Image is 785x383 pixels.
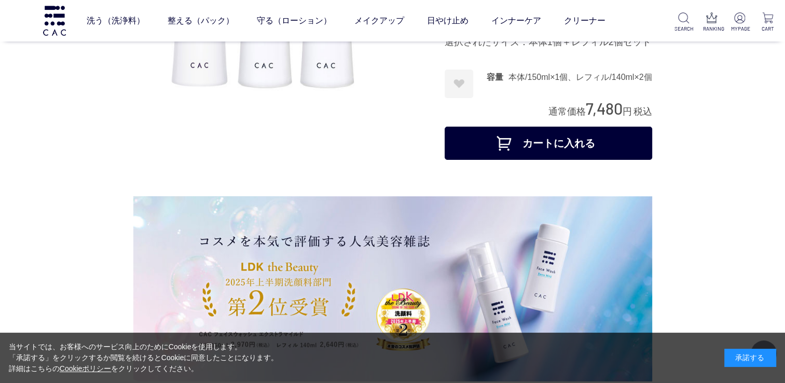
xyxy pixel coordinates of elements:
[9,341,279,374] div: 当サイトでは、お客様へのサービス向上のためにCookieを使用します。 「承諾する」をクリックするか閲覧を続けるとCookieに同意したことになります。 詳細はこちらの をクリックしてください。
[133,196,652,381] img: CACフェイスウォッシュLDKベストコスメ受賞
[167,6,233,35] a: 整える（パック）
[487,72,508,83] dt: 容量
[86,6,144,35] a: 洗う（洗浄料）
[724,349,776,367] div: 承諾する
[445,70,473,98] a: お気に入りに登録する
[674,12,693,33] a: SEARCH
[563,6,605,35] a: クリーナー
[731,25,749,33] p: MYPAGE
[703,25,721,33] p: RANKING
[256,6,331,35] a: 守る（ローション）
[623,106,632,117] span: 円
[759,25,777,33] p: CART
[759,12,777,33] a: CART
[633,106,652,117] span: 税込
[491,6,541,35] a: インナーケア
[42,6,67,35] img: logo
[426,6,468,35] a: 日やけ止め
[445,127,652,160] button: カートに入れる
[354,6,404,35] a: メイクアップ
[703,12,721,33] a: RANKING
[548,106,586,117] span: 通常価格
[586,99,623,118] span: 7,480
[731,12,749,33] a: MYPAGE
[674,25,693,33] p: SEARCH
[60,364,112,373] a: Cookieポリシー
[508,72,652,83] dd: 本体/150ml×1個、レフィル/140ml×2個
